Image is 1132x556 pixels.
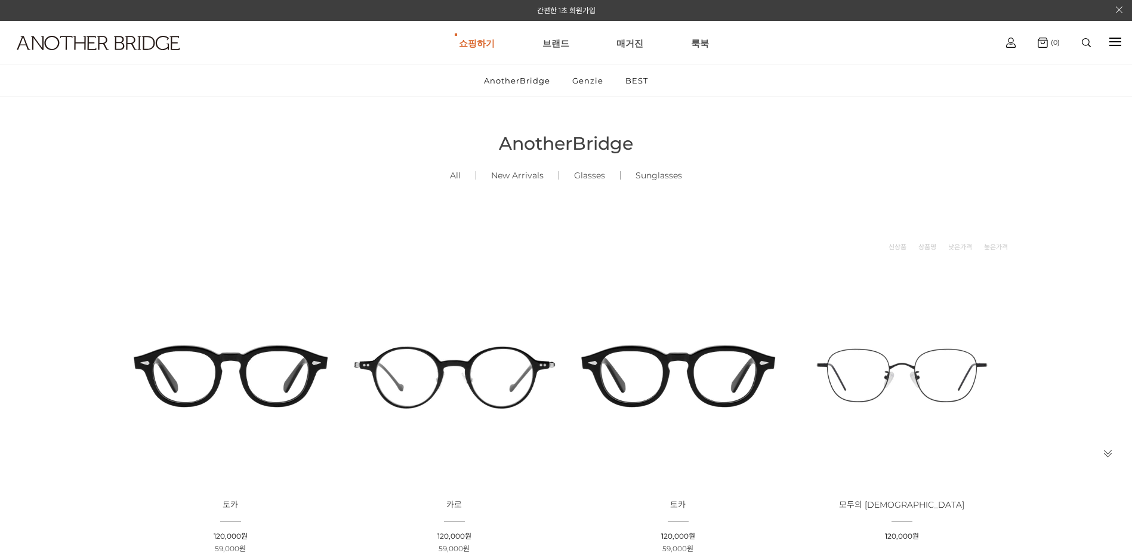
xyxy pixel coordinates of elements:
[1082,38,1091,47] img: search
[439,544,470,553] span: 59,000원
[435,155,476,196] a: All
[670,501,686,509] a: 토카
[1006,38,1016,48] img: cart
[542,21,569,64] a: 브랜드
[615,65,658,96] a: BEST
[17,36,180,50] img: logo
[616,21,643,64] a: 매거진
[123,268,338,483] img: 토카 아세테이트 뿔테 안경 이미지
[215,544,246,553] span: 59,000원
[670,499,686,510] span: 토카
[347,268,562,483] img: 카로 - 감각적인 디자인의 패션 아이템 이미지
[214,532,248,540] span: 120,000원
[446,501,462,509] a: 카로
[885,532,919,540] span: 120,000원
[437,532,471,540] span: 120,000원
[839,501,964,509] a: 모두의 [DEMOGRAPHIC_DATA]
[1048,38,1060,47] span: (0)
[839,499,964,510] span: 모두의 [DEMOGRAPHIC_DATA]
[446,499,462,510] span: 카로
[499,132,633,155] span: AnotherBridge
[661,532,695,540] span: 120,000원
[474,65,560,96] a: AnotherBridge
[537,6,596,15] a: 간편한 1초 회원가입
[223,499,238,510] span: 토카
[621,155,697,196] a: Sunglasses
[1038,38,1048,48] img: cart
[918,241,936,253] a: 상품명
[6,36,176,79] a: logo
[984,241,1008,253] a: 높은가격
[662,544,693,553] span: 59,000원
[889,241,906,253] a: 신상품
[562,65,613,96] a: Genzie
[570,268,786,483] img: 토카 아세테이트 안경 - 다양한 스타일에 맞는 뿔테 안경 이미지
[948,241,972,253] a: 낮은가격
[1038,38,1060,48] a: (0)
[559,155,620,196] a: Glasses
[223,501,238,509] a: 토카
[691,21,709,64] a: 룩북
[794,268,1010,483] img: 모두의 안경 - 다양한 크기에 맞춘 다용도 디자인 이미지
[476,155,559,196] a: New Arrivals
[459,21,495,64] a: 쇼핑하기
